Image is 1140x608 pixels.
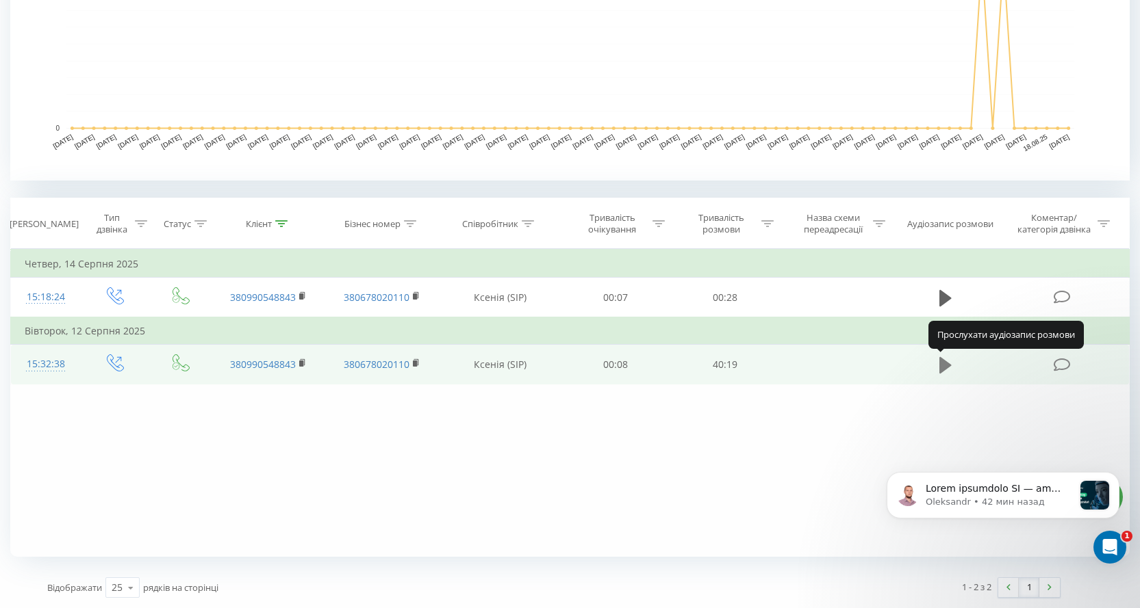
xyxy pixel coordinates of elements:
[181,133,204,150] text: [DATE]
[344,218,401,230] div: Бізнес номер
[1093,531,1126,564] iframe: Intercom live chat
[420,133,442,150] text: [DATE]
[962,580,991,594] div: 1 - 2 з 2
[766,133,789,150] text: [DATE]
[939,133,962,150] text: [DATE]
[810,133,833,150] text: [DATE]
[290,133,312,150] text: [DATE]
[831,133,854,150] text: [DATE]
[896,133,919,150] text: [DATE]
[745,133,768,150] text: [DATE]
[680,133,702,150] text: [DATE]
[11,317,1130,345] td: Вівторок, 12 Серпня 2025
[462,218,518,230] div: Співробітник
[1004,133,1027,150] text: [DATE]
[1019,578,1039,597] a: 1
[1122,531,1132,542] span: 1
[670,278,780,318] td: 00:28
[143,581,218,594] span: рядків на сторінці
[355,133,377,150] text: [DATE]
[442,133,464,150] text: [DATE]
[918,133,941,150] text: [DATE]
[73,133,96,150] text: [DATE]
[961,133,984,150] text: [DATE]
[572,133,594,150] text: [DATE]
[230,358,296,371] a: 380990548843
[658,133,681,150] text: [DATE]
[377,133,399,150] text: [DATE]
[507,133,529,150] text: [DATE]
[463,133,485,150] text: [DATE]
[561,278,670,318] td: 00:07
[528,133,550,150] text: [DATE]
[95,133,118,150] text: [DATE]
[615,133,637,150] text: [DATE]
[907,218,993,230] div: Аудіозапис розмови
[246,133,269,150] text: [DATE]
[203,133,226,150] text: [DATE]
[576,212,649,235] div: Тривалість очікування
[268,133,291,150] text: [DATE]
[485,133,507,150] text: [DATE]
[246,218,272,230] div: Клієнт
[928,321,1084,348] div: Прослухати аудіозапис розмови
[1048,133,1071,150] text: [DATE]
[138,133,161,150] text: [DATE]
[230,291,296,304] a: 380990548843
[685,212,758,235] div: Тривалість розмови
[51,133,74,150] text: [DATE]
[866,445,1140,571] iframe: Intercom notifications сообщение
[853,133,876,150] text: [DATE]
[701,133,724,150] text: [DATE]
[344,358,409,371] a: 380678020110
[160,133,183,150] text: [DATE]
[312,133,334,150] text: [DATE]
[561,345,670,384] td: 00:08
[593,133,616,150] text: [DATE]
[55,124,60,132] text: 0
[983,133,1006,150] text: [DATE]
[47,581,102,594] span: Відображати
[11,250,1130,278] td: Четвер, 14 Серпня 2025
[550,133,572,150] text: [DATE]
[344,291,409,304] a: 380678020110
[112,581,123,594] div: 25
[225,133,247,150] text: [DATE]
[670,345,780,384] td: 40:19
[25,284,67,310] div: 15:18:24
[164,218,191,230] div: Статус
[1022,133,1049,153] text: 18.08.25
[637,133,659,150] text: [DATE]
[874,133,897,150] text: [DATE]
[439,278,561,318] td: Ксенія (SIP)
[1014,212,1094,235] div: Коментар/категорія дзвінка
[10,218,79,230] div: [PERSON_NAME]
[788,133,811,150] text: [DATE]
[92,212,131,235] div: Тип дзвінка
[796,212,870,235] div: Назва схеми переадресації
[25,351,67,378] div: 15:32:38
[398,133,421,150] text: [DATE]
[116,133,139,150] text: [DATE]
[723,133,746,150] text: [DATE]
[439,345,561,384] td: Ксенія (SIP)
[333,133,356,150] text: [DATE]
